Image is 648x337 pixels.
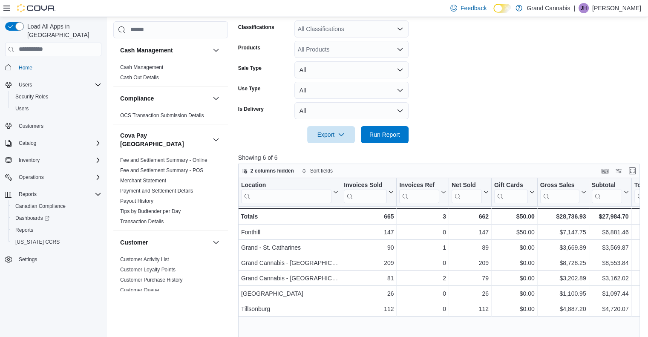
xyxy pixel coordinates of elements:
span: Customers [19,123,43,130]
div: $1,100.95 [540,288,586,299]
span: Users [15,105,29,112]
div: Fonthill [241,227,338,237]
span: Canadian Compliance [12,201,101,211]
a: Users [12,104,32,114]
div: Gift Card Sales [494,181,528,203]
div: 209 [344,258,394,268]
a: Customers [15,121,47,131]
span: Tips by Budtender per Day [120,208,181,215]
label: Is Delivery [238,106,264,112]
span: Sort fields [310,167,333,174]
a: Customer Queue [120,287,159,293]
button: Gross Sales [540,181,586,203]
div: Invoices Sold [344,181,387,203]
span: Home [15,62,101,73]
span: Operations [19,174,44,181]
div: 1 [399,242,446,253]
a: Fee and Settlement Summary - Online [120,157,207,163]
button: Sort fields [298,166,336,176]
a: Reports [12,225,37,235]
h3: Compliance [120,94,154,103]
div: Cova Pay [GEOGRAPHIC_DATA] [113,155,228,230]
span: Transaction Details [120,218,164,225]
div: Grand Cannabis - [GEOGRAPHIC_DATA] [241,258,338,268]
label: Use Type [238,85,260,92]
div: 0 [399,258,446,268]
a: Customer Loyalty Points [120,267,176,273]
span: Reports [12,225,101,235]
div: 26 [452,288,489,299]
button: Operations [15,172,47,182]
a: Fee and Settlement Summary - POS [120,167,203,173]
p: Grand Cannabis [527,3,570,13]
p: [PERSON_NAME] [592,3,641,13]
div: $50.00 [494,211,535,222]
div: Totals [241,211,338,222]
h3: Customer [120,238,148,247]
button: Customer [120,238,209,247]
a: Security Roles [12,92,52,102]
span: Home [19,64,32,71]
div: Compliance [113,110,228,124]
div: $8,553.84 [591,258,628,268]
div: 81 [344,273,394,283]
span: Inventory [19,157,40,164]
div: $4,720.07 [591,304,628,314]
div: Grand Cannabis - [GEOGRAPHIC_DATA] [241,273,338,283]
a: Tips by Budtender per Day [120,208,181,214]
div: 0 [399,304,446,314]
div: $50.00 [494,227,535,237]
div: Invoices Sold [344,181,387,189]
a: Cash Out Details [120,75,159,81]
div: $27,984.70 [591,211,628,222]
h3: Cova Pay [GEOGRAPHIC_DATA] [120,131,209,148]
div: 147 [452,227,489,237]
div: Location [241,181,331,189]
span: Customer Loyalty Points [120,266,176,273]
button: Catalog [2,137,105,149]
span: Customers [15,121,101,131]
div: Net Sold [452,181,482,203]
span: Fee and Settlement Summary - Online [120,157,207,164]
button: Export [307,126,355,143]
button: [US_STATE] CCRS [9,236,105,248]
div: $3,202.89 [540,273,586,283]
div: 2 [399,273,446,283]
a: Merchant Statement [120,178,166,184]
div: $6,881.46 [591,227,628,237]
button: Catalog [15,138,40,148]
button: Operations [2,171,105,183]
span: Payout History [120,198,153,205]
span: 2 columns hidden [251,167,294,174]
button: Reports [9,224,105,236]
button: Users [15,80,35,90]
nav: Complex example [5,58,101,288]
p: Showing 6 of 6 [238,153,644,162]
button: Home [2,61,105,74]
button: Users [9,103,105,115]
a: Payment and Settlement Details [120,188,193,194]
button: Open list of options [397,26,403,32]
button: Gift Cards [494,181,535,203]
div: Invoices Ref [399,181,439,189]
div: $0.00 [494,304,535,314]
div: Gift Cards [494,181,528,189]
button: Customers [2,120,105,132]
button: Net Sold [452,181,489,203]
div: Grand - St. Catharines [241,242,338,253]
button: Cash Management [211,45,221,55]
input: Dark Mode [493,4,511,13]
div: $3,162.02 [591,273,628,283]
span: Reports [15,227,33,233]
span: Cash Out Details [120,74,159,81]
span: [US_STATE] CCRS [15,239,60,245]
div: 3 [399,211,446,222]
button: Settings [2,253,105,265]
span: Security Roles [15,93,48,100]
span: Canadian Compliance [15,203,66,210]
button: Location [241,181,338,203]
span: Cash Management [120,64,163,71]
a: Settings [15,254,40,265]
div: $0.00 [494,258,535,268]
